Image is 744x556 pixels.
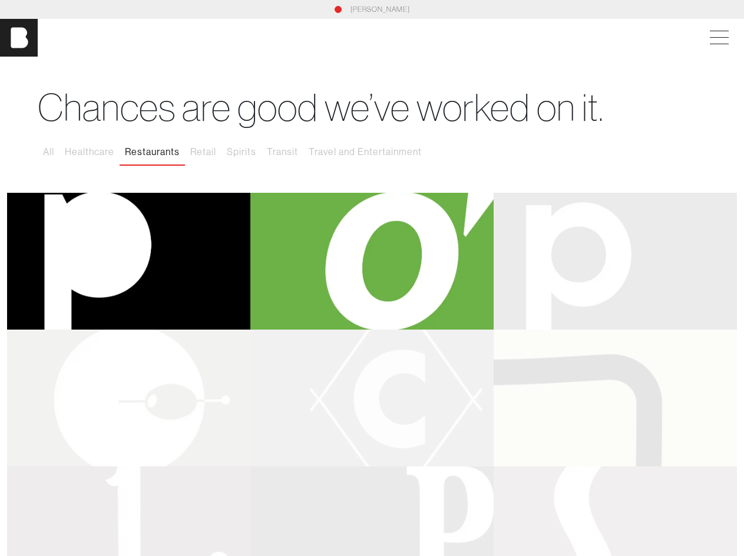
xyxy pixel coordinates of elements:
button: Spirits [221,140,262,165]
a: [PERSON_NAME] [350,4,410,15]
button: Transit [262,140,303,165]
button: Travel and Entertainment [303,140,427,165]
button: Retail [185,140,221,165]
h1: Chances are good we’ve worked on it. [38,85,706,130]
button: All [38,140,59,165]
button: Healthcare [59,140,120,165]
button: Restaurants [120,140,185,165]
